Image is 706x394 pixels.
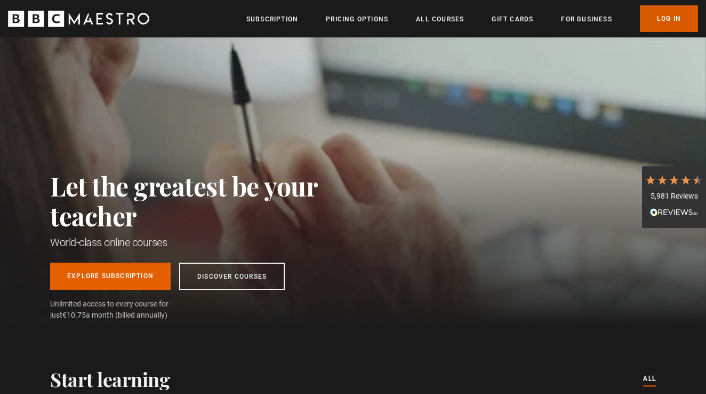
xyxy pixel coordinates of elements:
[645,191,703,202] div: 5,981 Reviews
[650,208,698,216] img: REVIEWS.io
[645,207,703,220] div: Read All Reviews
[8,11,149,27] svg: BBC Maestro
[179,263,285,290] a: Discover Courses
[326,14,388,25] a: Pricing Options
[416,14,464,25] a: All Courses
[640,5,698,32] a: Log In
[561,14,612,25] a: For business
[50,298,194,321] span: Unlimited access to every course for just a month (billed annually)
[246,5,698,32] nav: Primary
[492,14,533,25] a: Gift Cards
[50,235,365,250] h1: World-class online courses
[62,311,86,319] span: €10.75
[645,174,703,186] div: 4.7 Stars
[642,166,706,228] div: 5,981 ReviewsRead All Reviews
[246,14,298,25] a: Subscription
[50,171,365,231] h2: Let the greatest be your teacher
[50,263,171,290] a: Explore Subscription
